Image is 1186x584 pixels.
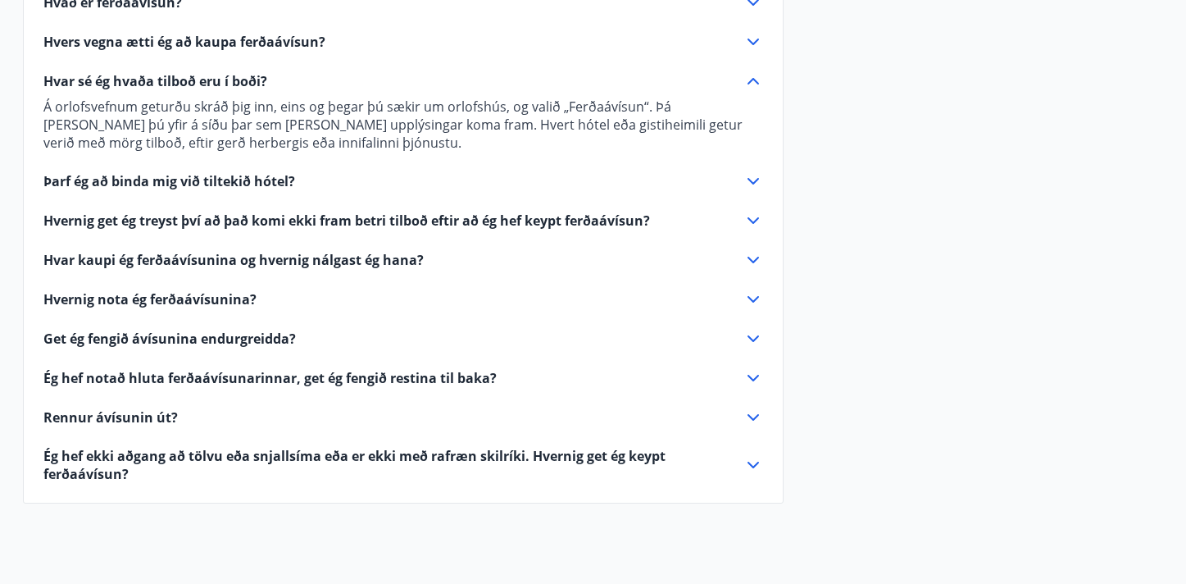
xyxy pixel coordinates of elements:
p: Á orlofsvefnum geturðu skráð þig inn, eins og þegar þú sækir um orlofshús, og valið „Ferðaávísun“... [43,98,763,152]
div: Ég hef ekki aðgang að tölvu eða snjallsíma eða er ekki með rafræn skilríki. Hvernig get ég keypt ... [43,447,763,483]
div: Þarf ég að binda mig við tiltekið hótel? [43,171,763,191]
span: Hvernig nota ég ferðaávísunina? [43,290,257,308]
div: Hvers vegna ætti ég að kaupa ferðaávísun? [43,32,763,52]
span: Hvar sé ég hvaða tilboð eru í boði? [43,72,267,90]
div: Rennur ávísunin út? [43,408,763,427]
div: Ég hef notað hluta ferðaávísunarinnar, get ég fengið restina til baka? [43,368,763,388]
span: Get ég fengið ávísunina endurgreidda? [43,330,296,348]
span: Ég hef ekki aðgang að tölvu eða snjallsíma eða er ekki með rafræn skilríki. Hvernig get ég keypt ... [43,447,724,483]
span: Þarf ég að binda mig við tiltekið hótel? [43,172,295,190]
div: Hvar kaupi ég ferðaávísunina og hvernig nálgast ég hana? [43,250,763,270]
div: Get ég fengið ávísunina endurgreidda? [43,329,763,349]
div: Hvar sé ég hvaða tilboð eru í boði? [43,91,763,152]
span: Ég hef notað hluta ferðaávísunarinnar, get ég fengið restina til baka? [43,369,497,387]
span: Hvers vegna ætti ég að kaupa ferðaávísun? [43,33,325,51]
div: Hvar sé ég hvaða tilboð eru í boði? [43,71,763,91]
div: Hvernig get ég treyst því að það komi ekki fram betri tilboð eftir að ég hef keypt ferðaávísun? [43,211,763,230]
span: Hvar kaupi ég ferðaávísunina og hvernig nálgast ég hana? [43,251,424,269]
span: Hvernig get ég treyst því að það komi ekki fram betri tilboð eftir að ég hef keypt ferðaávísun? [43,212,650,230]
span: Rennur ávísunin út? [43,408,178,427]
div: Hvernig nota ég ferðaávísunina? [43,290,763,309]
